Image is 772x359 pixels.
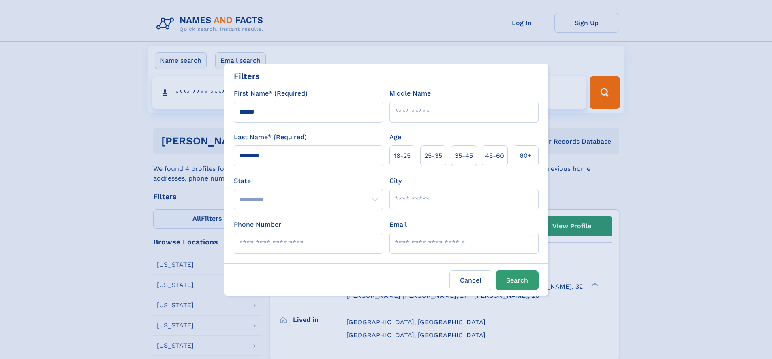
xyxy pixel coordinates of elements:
label: First Name* (Required) [234,89,308,98]
button: Search [496,270,539,290]
span: 18‑25 [394,151,411,161]
label: Phone Number [234,220,281,229]
span: 35‑45 [455,151,473,161]
span: 60+ [520,151,532,161]
span: 45‑60 [485,151,504,161]
label: State [234,176,383,186]
label: Last Name* (Required) [234,132,307,142]
label: Middle Name [389,89,431,98]
label: Cancel [449,270,492,290]
label: Age [389,132,401,142]
label: Email [389,220,407,229]
label: City [389,176,402,186]
span: 25‑35 [424,151,442,161]
div: Filters [234,70,260,82]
